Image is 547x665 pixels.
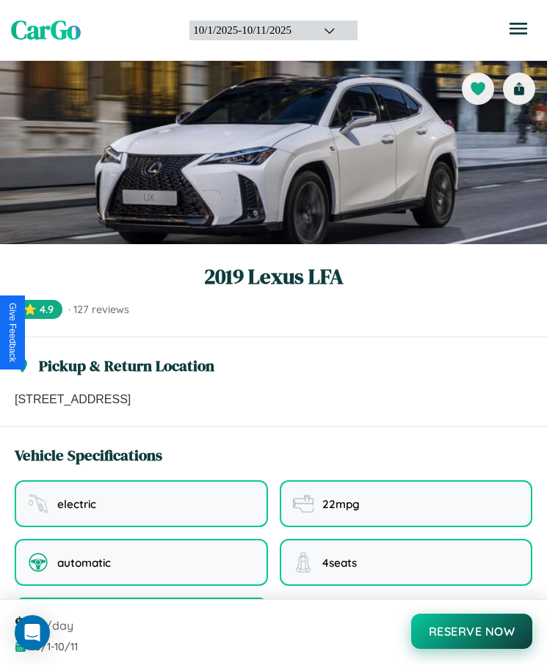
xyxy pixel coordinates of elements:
[15,300,62,319] span: ⭐ 4.9
[46,618,73,633] span: /day
[322,556,357,570] span: 4 seats
[15,391,532,408] p: [STREET_ADDRESS]
[293,552,314,573] img: seating
[39,355,214,376] h3: Pickup & Return Location
[322,497,360,511] span: 22 mpg
[15,615,50,650] div: Open Intercom Messenger
[15,262,532,291] h1: 2019 Lexus LFA
[57,556,111,570] span: automatic
[193,24,305,37] div: 10 / 1 / 2025 - 10 / 11 / 2025
[11,12,81,48] span: CarGo
[28,493,48,514] img: fuel type
[15,611,43,636] span: $ 60
[15,444,162,466] h3: Vehicle Specifications
[7,303,18,362] div: Give Feedback
[31,640,78,653] span: 10 / 1 - 10 / 11
[411,614,533,649] button: Reserve Now
[57,497,96,511] span: electric
[68,303,129,316] span: · 127 reviews
[293,493,314,514] img: fuel efficiency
